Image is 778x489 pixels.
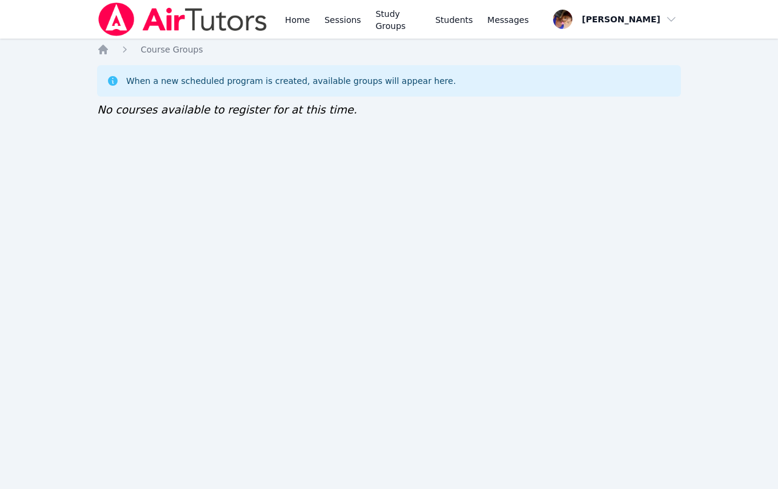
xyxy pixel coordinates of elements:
[141,45,203,54] span: Course Groups
[126,75,456,87] div: When a new scheduled program is created, available groups will appear here.
[141,43,203,56] a: Course Groups
[487,14,529,26] span: Messages
[97,2,268,36] img: Air Tutors
[97,43,681,56] nav: Breadcrumb
[97,103,357,116] span: No courses available to register for at this time.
